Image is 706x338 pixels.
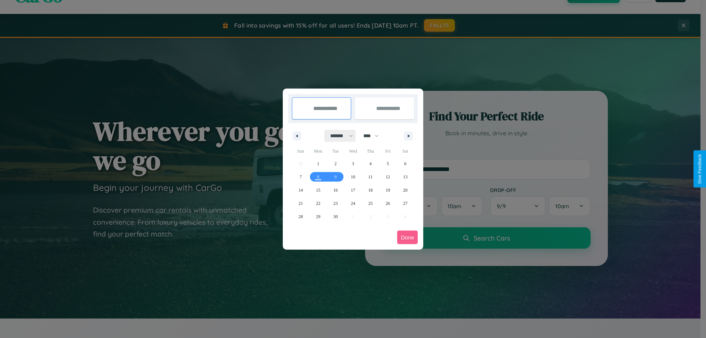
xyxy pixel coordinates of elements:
[316,184,320,197] span: 15
[309,210,327,223] button: 29
[397,231,418,244] button: Done
[403,197,407,210] span: 27
[309,145,327,157] span: Mon
[351,197,355,210] span: 24
[309,170,327,184] button: 8
[317,157,319,170] span: 1
[334,197,338,210] span: 23
[292,170,309,184] button: 7
[292,184,309,197] button: 14
[334,210,338,223] span: 30
[327,197,344,210] button: 23
[397,157,414,170] button: 6
[327,170,344,184] button: 9
[369,157,371,170] span: 4
[299,184,303,197] span: 14
[334,184,338,197] span: 16
[327,210,344,223] button: 30
[292,145,309,157] span: Sun
[292,210,309,223] button: 28
[327,184,344,197] button: 16
[309,184,327,197] button: 15
[309,157,327,170] button: 1
[386,170,390,184] span: 12
[379,170,396,184] button: 12
[309,197,327,210] button: 22
[362,145,379,157] span: Thu
[344,157,361,170] button: 3
[327,145,344,157] span: Tue
[362,197,379,210] button: 25
[335,170,337,184] span: 9
[344,170,361,184] button: 10
[379,184,396,197] button: 19
[362,170,379,184] button: 11
[335,157,337,170] span: 2
[404,157,406,170] span: 6
[386,184,390,197] span: 19
[397,145,414,157] span: Sat
[386,197,390,210] span: 26
[327,157,344,170] button: 2
[379,145,396,157] span: Fri
[351,170,355,184] span: 10
[316,197,320,210] span: 22
[292,197,309,210] button: 21
[368,197,372,210] span: 25
[352,157,354,170] span: 3
[344,184,361,197] button: 17
[403,170,407,184] span: 13
[300,170,302,184] span: 7
[351,184,355,197] span: 17
[344,145,361,157] span: Wed
[344,197,361,210] button: 24
[299,210,303,223] span: 28
[316,210,320,223] span: 29
[397,170,414,184] button: 13
[368,184,372,197] span: 18
[697,154,702,184] div: Give Feedback
[403,184,407,197] span: 20
[379,157,396,170] button: 5
[362,157,379,170] button: 4
[387,157,389,170] span: 5
[368,170,373,184] span: 11
[317,170,319,184] span: 8
[397,184,414,197] button: 20
[362,184,379,197] button: 18
[379,197,396,210] button: 26
[397,197,414,210] button: 27
[299,197,303,210] span: 21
